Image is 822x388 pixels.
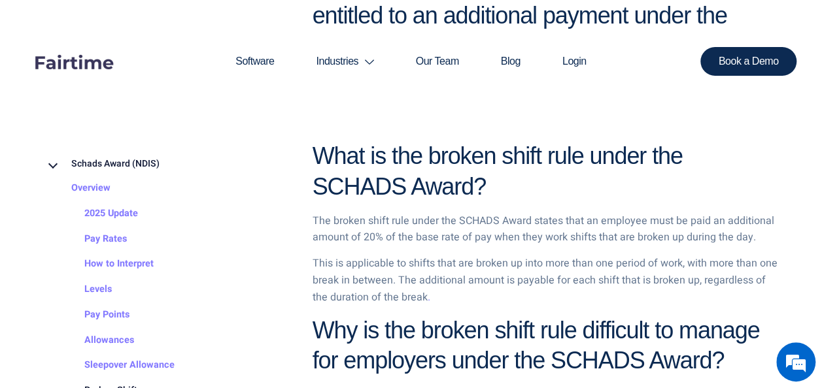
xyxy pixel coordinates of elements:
[719,56,779,67] span: Book a Demo
[58,353,175,379] a: Sleepover Allowance
[58,252,154,278] a: How to Interpret
[313,213,778,246] p: The broken shift rule under the SCHADS Award states that an employee must be paid an additional a...
[45,152,160,176] a: Schads Award (NDIS)
[313,317,760,374] strong: Why is the broken shift rule difficult to manage for employers under the SCHADS Award?
[45,176,111,202] a: Overview
[480,30,541,93] a: Blog
[58,277,112,302] a: Levels
[541,30,608,93] a: Login
[68,73,220,90] div: Chat with us now
[700,47,797,76] a: Book a Demo
[58,227,127,252] a: Pay Rates
[428,289,430,305] a: .
[58,328,134,353] a: Allowances
[313,255,778,306] p: This is applicable to shifts that are broken up into more than one period of work, with more than...
[58,201,138,227] a: 2025 Update
[214,30,295,93] a: Software
[295,30,394,93] a: Industries
[313,142,683,200] strong: What is the broken shift rule under the SCHADS Award?
[395,30,480,93] a: Our Team
[214,7,246,38] div: Minimize live chat window
[76,113,180,245] span: We're online!
[58,302,129,328] a: Pay Points
[7,253,249,299] textarea: Type your message and hit 'Enter'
